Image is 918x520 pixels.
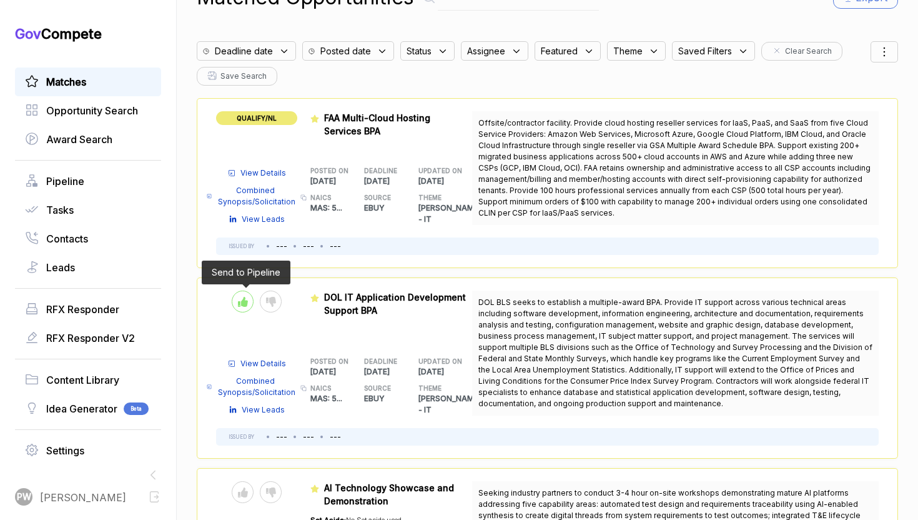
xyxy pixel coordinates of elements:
[207,376,297,398] a: Combined Synopsis/Solicitation
[541,44,578,57] span: Featured
[46,231,88,246] span: Contacts
[761,42,842,61] button: Clear Search
[310,394,342,403] span: MAS: 5 ...
[310,203,342,212] span: MAS: 5 ...
[229,242,254,250] h5: ISSUED BY
[242,404,285,416] span: View Leads
[310,357,345,366] h5: POSTED ON
[678,44,732,57] span: Saved Filters
[46,74,86,89] span: Matches
[240,167,286,179] span: View Details
[320,44,371,57] span: Posted date
[364,357,398,366] h5: DEADLINE
[418,176,473,187] p: [DATE]
[25,372,151,387] a: Content Library
[46,401,117,416] span: Idea Generator
[364,202,418,214] p: EBUY
[364,393,418,404] p: EBUY
[25,202,151,217] a: Tasks
[418,193,453,202] h5: THEME
[25,132,151,147] a: Award Search
[418,366,473,377] p: [DATE]
[25,260,151,275] a: Leads
[364,193,398,202] h5: SOURCE
[25,74,151,89] a: Matches
[15,26,41,42] span: Gov
[25,331,151,346] a: RFX Responder V2
[310,193,345,202] h5: NAICS
[303,431,314,442] li: ---
[124,402,149,415] span: Beta
[418,393,473,416] p: [PERSON_NAME] - IT
[17,491,31,504] span: PW
[216,111,297,125] span: QUALIFY/NL
[25,401,151,416] a: Idea GeneratorBeta
[40,490,126,505] span: [PERSON_NAME]
[242,214,285,225] span: View Leads
[15,25,161,42] h1: Compete
[303,241,314,252] li: ---
[276,431,287,442] li: ---
[46,132,112,147] span: Award Search
[25,302,151,317] a: RFX Responder
[25,231,151,246] a: Contacts
[418,202,473,225] p: [PERSON_NAME] - IT
[324,112,430,136] span: FAA Multi-Cloud Hosting Services BPA
[215,44,273,57] span: Deadline date
[364,366,418,377] p: [DATE]
[324,292,466,316] span: DOL IT Application Development Support BPA
[418,166,453,176] h5: UPDATED ON
[46,174,84,189] span: Pipeline
[46,372,119,387] span: Content Library
[478,297,872,408] span: DOL BLS seeks to establish a multiple-award BPA. Provide IT support across various technical area...
[364,176,418,187] p: [DATE]
[364,166,398,176] h5: DEADLINE
[310,384,345,393] h5: NAICS
[220,71,267,82] span: Save Search
[276,241,287,252] li: ---
[25,174,151,189] a: Pipeline
[46,260,75,275] span: Leads
[240,358,286,369] span: View Details
[418,357,453,366] h5: UPDATED ON
[25,443,151,458] a: Settings
[467,44,505,57] span: Assignee
[46,302,119,317] span: RFX Responder
[229,433,254,441] h5: ISSUED BY
[310,166,345,176] h5: POSTED ON
[217,185,297,207] span: Combined Synopsis/Solicitation
[310,366,365,377] p: [DATE]
[207,185,297,207] a: Combined Synopsis/Solicitation
[197,67,277,86] button: Save Search
[46,103,138,118] span: Opportunity Search
[613,44,643,57] span: Theme
[330,431,341,442] li: ---
[46,331,135,346] span: RFX Responder V2
[364,384,398,393] h5: SOURCE
[418,384,453,393] h5: THEME
[324,482,454,506] span: AI Technology Showcase and Demonstration
[785,46,832,57] span: Clear Search
[25,103,151,118] a: Opportunity Search
[478,118,871,217] span: Offsite/contractor facility. Provide cloud hosting reseller services for IaaS, PaaS, and SaaS fro...
[330,241,341,252] li: ---
[310,176,365,187] p: [DATE]
[407,44,432,57] span: Status
[46,443,84,458] span: Settings
[46,202,74,217] span: Tasks
[217,376,297,398] span: Combined Synopsis/Solicitation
